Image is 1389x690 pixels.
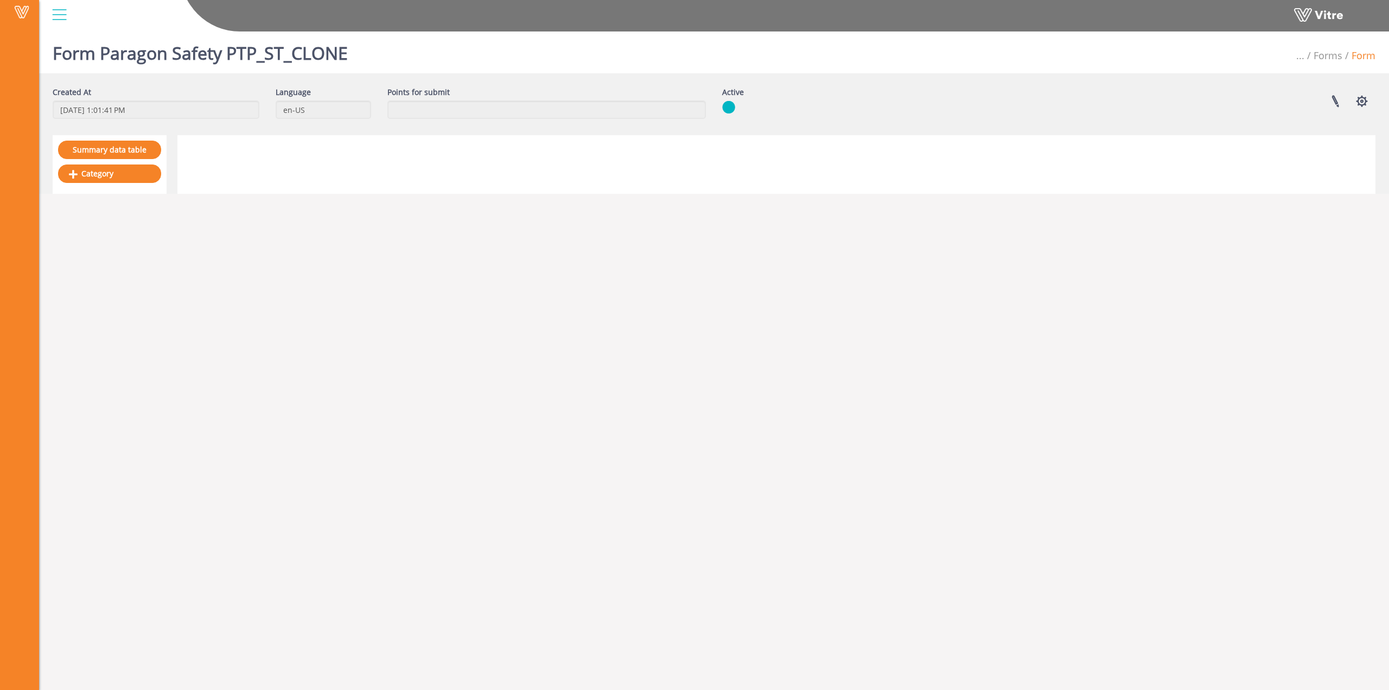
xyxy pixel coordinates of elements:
a: Summary data table [58,141,161,159]
span: ... [1296,49,1304,62]
li: Form [1342,49,1375,63]
label: Language [276,87,311,98]
label: Points for submit [387,87,450,98]
label: Active [722,87,744,98]
a: Category [58,164,161,183]
label: Created At [53,87,91,98]
a: Forms [1314,49,1342,62]
h1: Form Paragon Safety PTP_ST_CLONE [53,27,348,73]
img: yes [722,100,735,114]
